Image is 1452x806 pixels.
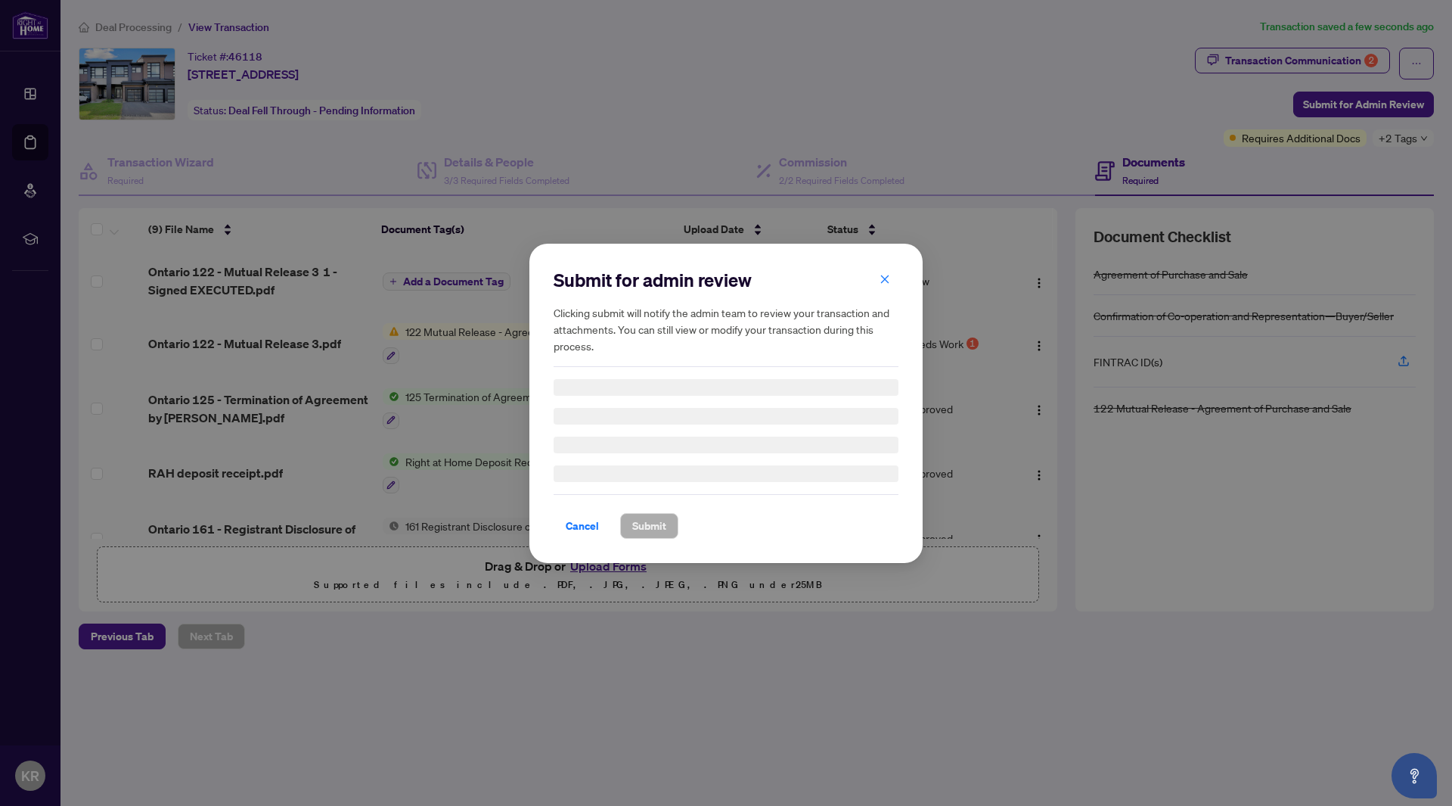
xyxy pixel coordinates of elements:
[554,513,611,539] button: Cancel
[620,513,678,539] button: Submit
[554,304,898,354] h5: Clicking submit will notify the admin team to review your transaction and attachments. You can st...
[880,273,890,284] span: close
[554,268,898,292] h2: Submit for admin review
[566,514,599,538] span: Cancel
[1391,753,1437,798] button: Open asap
